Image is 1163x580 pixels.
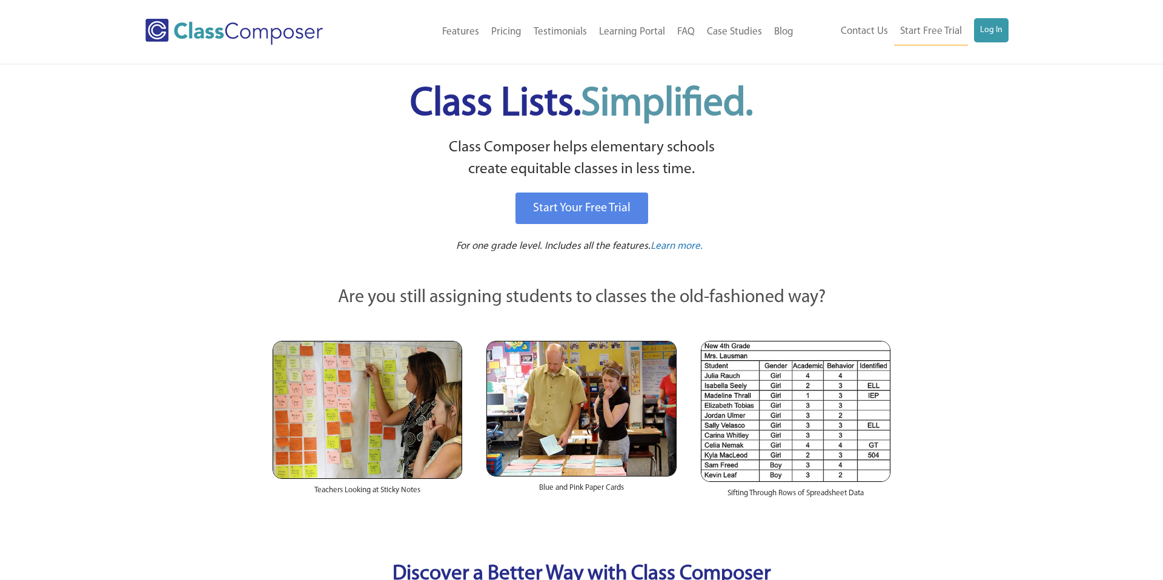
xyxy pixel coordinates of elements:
[271,137,892,181] p: Class Composer helps elementary schools create equitable classes in less time.
[486,341,676,476] img: Blue and Pink Paper Cards
[145,19,323,45] img: Class Composer
[533,202,631,214] span: Start Your Free Trial
[800,18,1009,45] nav: Header Menu
[974,18,1009,42] a: Log In
[894,18,968,45] a: Start Free Trial
[273,285,890,311] p: Are you still assigning students to classes the old-fashioned way?
[651,241,703,251] span: Learn more.
[485,19,528,45] a: Pricing
[701,482,890,511] div: Sifting Through Rows of Spreadsheet Data
[486,476,676,506] div: Blue and Pink Paper Cards
[373,19,800,45] nav: Header Menu
[581,85,753,124] span: Simplified.
[701,341,890,482] img: Spreadsheets
[768,19,800,45] a: Blog
[671,19,701,45] a: FAQ
[701,19,768,45] a: Case Studies
[273,341,462,479] img: Teachers Looking at Sticky Notes
[273,479,462,508] div: Teachers Looking at Sticky Notes
[528,19,593,45] a: Testimonials
[593,19,671,45] a: Learning Portal
[456,241,651,251] span: For one grade level. Includes all the features.
[515,193,648,224] a: Start Your Free Trial
[835,18,894,45] a: Contact Us
[410,85,753,124] span: Class Lists.
[651,239,703,254] a: Learn more.
[436,19,485,45] a: Features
